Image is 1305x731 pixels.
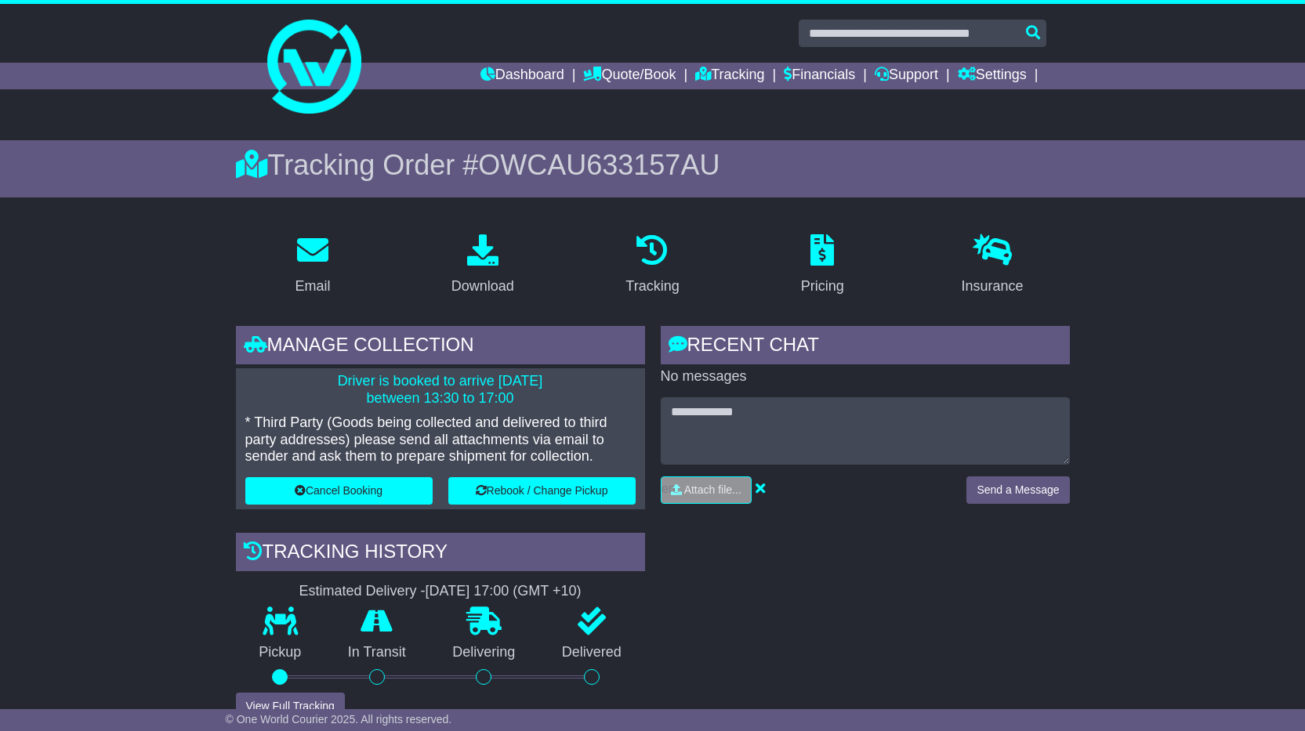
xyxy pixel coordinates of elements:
div: Manage collection [236,326,645,368]
a: Download [441,229,524,302]
div: Insurance [962,276,1024,297]
a: Quote/Book [583,63,676,89]
a: Dashboard [480,63,564,89]
a: Settings [958,63,1027,89]
a: Tracking [615,229,689,302]
button: View Full Tracking [236,693,345,720]
div: RECENT CHAT [661,326,1070,368]
div: [DATE] 17:00 (GMT +10) [426,583,582,600]
div: Download [451,276,514,297]
p: Delivered [538,644,645,661]
button: Send a Message [966,476,1069,504]
a: Pricing [791,229,854,302]
p: In Transit [324,644,430,661]
div: Tracking history [236,533,645,575]
a: Email [285,229,340,302]
a: Tracking [695,63,764,89]
div: Email [295,276,330,297]
div: Pricing [801,276,844,297]
button: Cancel Booking [245,477,433,505]
button: Rebook / Change Pickup [448,477,636,505]
a: Financials [784,63,855,89]
p: * Third Party (Goods being collected and delivered to third party addresses) please send all atta... [245,414,636,465]
a: Insurance [952,229,1034,302]
a: Support [875,63,938,89]
div: Tracking Order # [236,148,1070,182]
p: Pickup [236,644,325,661]
p: Driver is booked to arrive [DATE] between 13:30 to 17:00 [245,373,636,407]
div: Tracking [625,276,679,297]
p: No messages [661,368,1070,385]
div: Estimated Delivery - [236,583,645,600]
p: Delivering [430,644,539,661]
span: © One World Courier 2025. All rights reserved. [226,713,452,726]
span: OWCAU633157AU [478,149,720,181]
